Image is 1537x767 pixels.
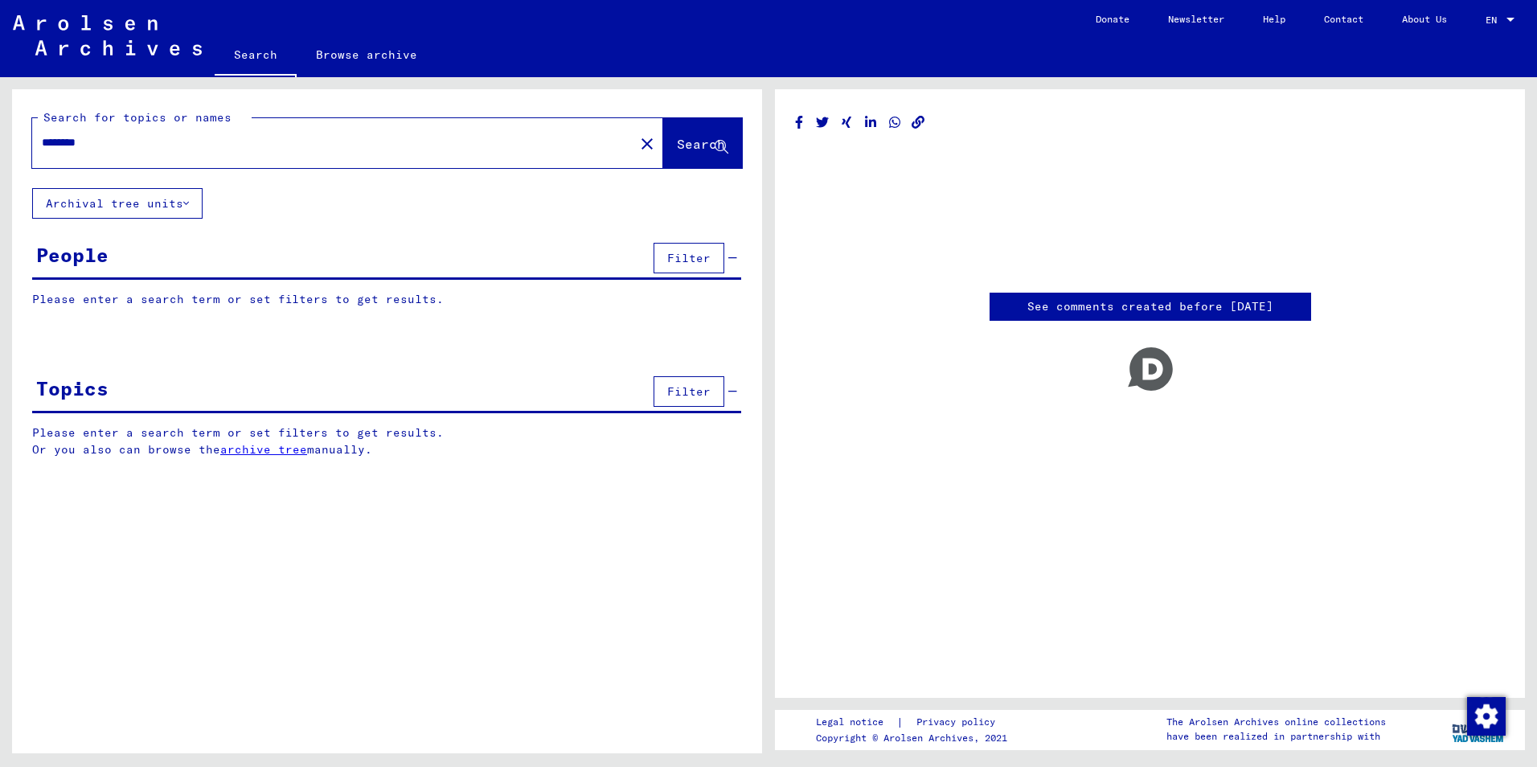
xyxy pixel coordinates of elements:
p: Please enter a search term or set filters to get results. Or you also can browse the manually. [32,425,742,458]
span: Filter [667,251,711,265]
a: archive tree [220,442,307,457]
img: Arolsen_neg.svg [13,15,202,55]
a: Privacy policy [904,714,1014,731]
a: Search [215,35,297,77]
img: Change consent [1467,697,1506,736]
button: Archival tree units [32,188,203,219]
button: Clear [631,127,663,159]
button: Share on LinkedIn [863,113,879,133]
button: Search [663,118,742,168]
p: Copyright © Arolsen Archives, 2021 [816,731,1014,745]
span: Search [677,136,725,152]
button: Share on Twitter [814,113,831,133]
a: See comments created before [DATE] [1027,298,1273,315]
span: EN [1486,14,1503,26]
div: Topics [36,374,109,403]
a: Legal notice [816,714,896,731]
button: Share on Xing [838,113,855,133]
button: Copy link [910,113,927,133]
img: yv_logo.png [1449,709,1509,749]
mat-label: Search for topics or names [43,110,232,125]
p: have been realized in partnership with [1166,729,1386,744]
p: Please enter a search term or set filters to get results. [32,291,741,308]
div: People [36,240,109,269]
button: Share on WhatsApp [887,113,904,133]
a: Browse archive [297,35,437,74]
button: Filter [654,243,724,273]
button: Share on Facebook [791,113,808,133]
button: Filter [654,376,724,407]
span: Filter [667,384,711,399]
mat-icon: close [637,134,657,154]
p: The Arolsen Archives online collections [1166,715,1386,729]
div: | [816,714,1014,731]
